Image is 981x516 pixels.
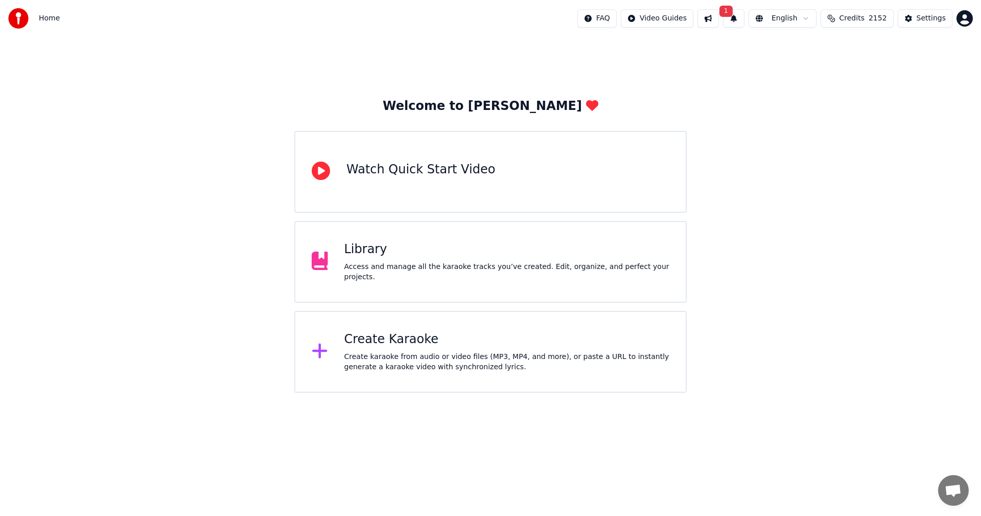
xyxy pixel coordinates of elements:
[346,162,495,178] div: Watch Quick Start Video
[344,331,670,348] div: Create Karaoke
[898,9,952,28] button: Settings
[839,13,865,24] span: Credits
[344,241,670,258] div: Library
[869,13,887,24] span: 2152
[344,262,670,282] div: Access and manage all the karaoke tracks you’ve created. Edit, organize, and perfect your projects.
[344,352,670,372] div: Create karaoke from audio or video files (MP3, MP4, and more), or paste a URL to instantly genera...
[821,9,894,28] button: Credits2152
[938,475,969,506] a: Open chat
[39,13,60,24] nav: breadcrumb
[621,9,693,28] button: Video Guides
[39,13,60,24] span: Home
[719,6,733,17] span: 1
[383,98,598,115] div: Welcome to [PERSON_NAME]
[917,13,946,24] div: Settings
[8,8,29,29] img: youka
[723,9,744,28] button: 1
[577,9,617,28] button: FAQ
